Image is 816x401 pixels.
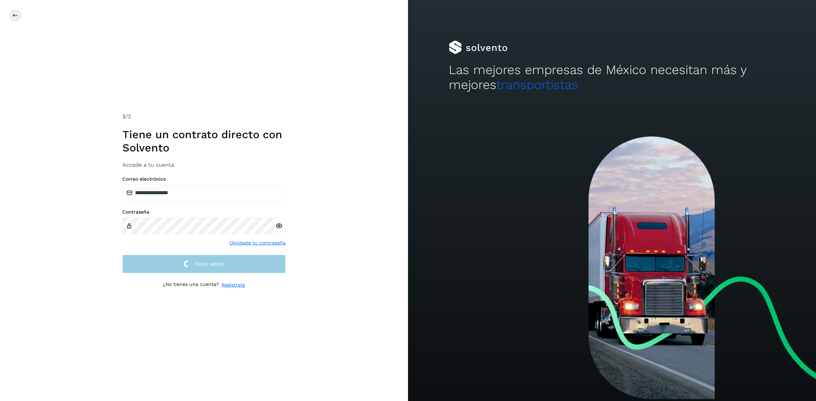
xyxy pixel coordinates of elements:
h3: Accede a tu cuenta [122,162,286,168]
h1: Tiene un contrato directo con Solvento [122,128,286,154]
label: Contraseña [122,209,286,215]
a: Olvidaste tu contraseña [230,239,286,247]
a: Regístrate [222,281,245,289]
button: Inicia sesión [122,255,286,273]
span: Inicia sesión [195,261,224,266]
div: /2 [122,112,286,121]
p: ¿No tienes una cuenta? [163,281,219,289]
label: Correo electrónico [122,176,286,182]
span: 2 [122,113,125,120]
span: transportistas [496,77,578,92]
h2: Las mejores empresas de México necesitan más y mejores [449,62,775,93]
